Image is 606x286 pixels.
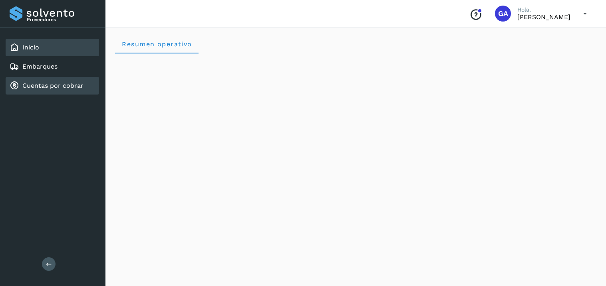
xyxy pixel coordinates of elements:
[27,17,96,22] p: Proveedores
[22,82,83,89] a: Cuentas por cobrar
[517,13,570,21] p: GABRIELA ARENAS DELGADILLO
[6,77,99,95] div: Cuentas por cobrar
[22,43,39,51] a: Inicio
[517,6,570,13] p: Hola,
[22,63,58,70] a: Embarques
[121,40,192,48] span: Resumen operativo
[6,39,99,56] div: Inicio
[6,58,99,75] div: Embarques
